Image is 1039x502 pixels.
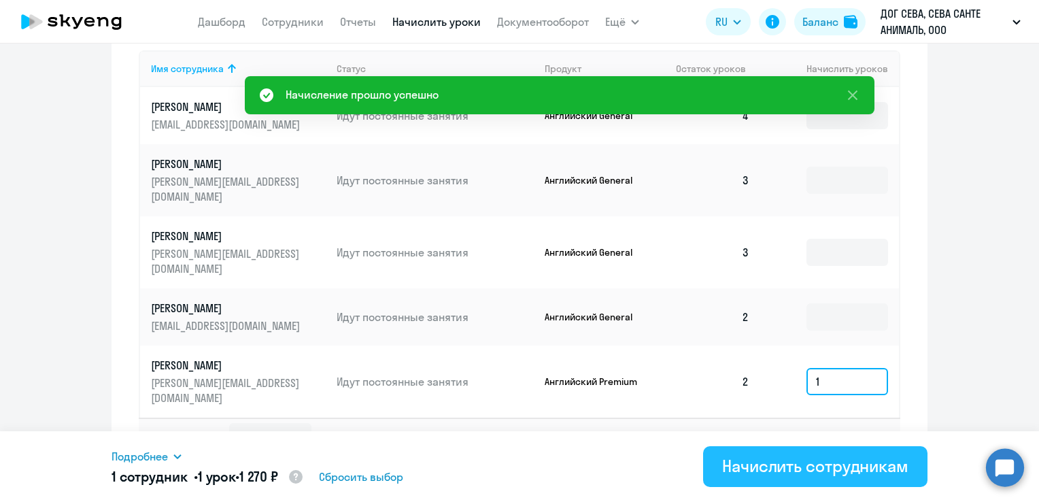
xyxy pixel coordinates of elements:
span: RU [715,14,728,30]
div: Остаток уроков [676,63,760,75]
img: balance [844,15,857,29]
p: [PERSON_NAME] [151,229,303,244]
div: Начисление прошло успешно [286,86,439,103]
span: Сбросить выбор [319,469,403,485]
div: Имя сотрудника [151,63,224,75]
a: [PERSON_NAME][PERSON_NAME][EMAIL_ADDRESS][DOMAIN_NAME] [151,156,326,204]
p: [PERSON_NAME] [151,99,303,114]
p: [PERSON_NAME][EMAIL_ADDRESS][DOMAIN_NAME] [151,174,303,204]
p: [EMAIL_ADDRESS][DOMAIN_NAME] [151,318,303,333]
td: 3 [665,144,760,216]
p: Английский General [545,110,647,122]
a: [PERSON_NAME][EMAIL_ADDRESS][DOMAIN_NAME] [151,301,326,333]
div: Продукт [545,63,581,75]
p: [PERSON_NAME] [151,301,303,316]
p: Идут постоянные занятия [337,245,534,260]
p: [PERSON_NAME] [151,156,303,171]
a: Начислить уроки [392,15,481,29]
p: Английский General [545,246,647,258]
a: Дашборд [198,15,245,29]
span: Остаток уроков [676,63,746,75]
p: [EMAIL_ADDRESS][DOMAIN_NAME] [151,117,303,132]
p: [PERSON_NAME][EMAIL_ADDRESS][DOMAIN_NAME] [151,246,303,276]
button: RU [706,8,751,35]
a: [PERSON_NAME][PERSON_NAME][EMAIL_ADDRESS][DOMAIN_NAME] [151,229,326,276]
span: Отображать по: [155,431,224,443]
span: 11 - 15 из 15 сотрудников [716,431,819,443]
p: Идут постоянные занятия [337,173,534,188]
span: Ещё [605,14,626,30]
td: 3 [665,216,760,288]
span: 1 урок [198,468,235,485]
div: Баланс [802,14,838,30]
a: Сотрудники [262,15,324,29]
div: Начислить сотрудникам [722,455,908,477]
a: [PERSON_NAME][EMAIL_ADDRESS][DOMAIN_NAME] [151,99,326,132]
div: Имя сотрудника [151,63,326,75]
td: 4 [665,87,760,144]
p: Идут постоянные занятия [337,108,534,123]
div: Статус [337,63,366,75]
p: Английский General [545,311,647,323]
td: 2 [665,346,760,418]
p: Английский General [545,174,647,186]
p: [PERSON_NAME] [151,358,303,373]
a: [PERSON_NAME][PERSON_NAME][EMAIL_ADDRESS][DOMAIN_NAME] [151,358,326,405]
button: Ещё [605,8,639,35]
p: [PERSON_NAME][EMAIL_ADDRESS][DOMAIN_NAME] [151,375,303,405]
span: 1 270 ₽ [239,468,278,485]
p: Идут постоянные занятия [337,309,534,324]
div: Статус [337,63,534,75]
button: ДОГ СЕВА, СЕВА САНТЕ АНИМАЛЬ, ООО [874,5,1027,38]
span: Подробнее [112,448,168,465]
button: Начислить сотрудникам [703,446,927,487]
h5: 1 сотрудник • • [112,467,304,488]
div: Продукт [545,63,666,75]
p: ДОГ СЕВА, СЕВА САНТЕ АНИМАЛЬ, ООО [881,5,1007,38]
a: Документооборот [497,15,589,29]
p: Английский Premium [545,375,647,388]
th: Начислить уроков [760,50,899,87]
p: Идут постоянные занятия [337,374,534,389]
button: Балансbalance [794,8,866,35]
td: 2 [665,288,760,346]
a: Отчеты [340,15,376,29]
